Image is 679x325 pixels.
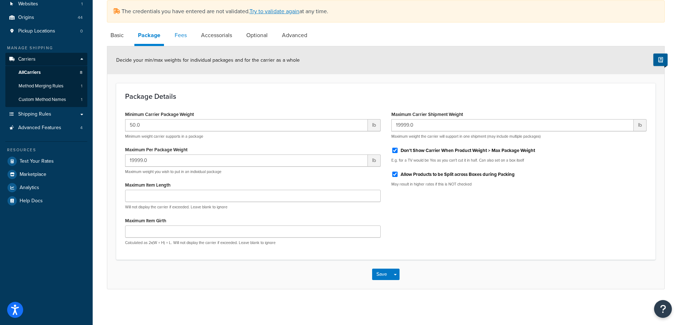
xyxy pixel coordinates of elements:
[18,15,34,21] span: Origins
[81,97,82,103] span: 1
[81,1,83,7] span: 1
[5,168,87,181] a: Marketplace
[171,27,190,44] a: Fees
[5,80,87,93] li: Method Merging Rules
[5,53,87,107] li: Carriers
[368,154,381,167] span: lb
[18,111,51,117] span: Shipping Rules
[20,198,43,204] span: Help Docs
[5,108,87,121] a: Shipping Rules
[391,134,647,139] p: Maximum weight the carrier will support in one shipment (may include multiple packages)
[80,70,82,76] span: 8
[18,56,36,62] span: Carriers
[391,182,647,187] p: May result in higher rates if this is NOT checked
[372,269,391,280] button: Save
[80,125,83,131] span: 4
[19,70,41,76] span: All Carriers
[134,27,164,46] a: Package
[20,185,39,191] span: Analytics
[18,125,61,131] span: Advanced Features
[5,25,87,38] a: Pickup Locations0
[250,7,299,15] a: Try to validate again
[401,147,535,154] label: Don't Show Carrier When Product Weight > Max Package Weight
[5,155,87,168] a: Test Your Rates
[5,25,87,38] li: Pickup Locations
[5,194,87,207] a: Help Docs
[5,45,87,51] div: Manage Shipping
[653,54,668,66] button: Show Help Docs
[5,66,87,79] a: AllCarriers8
[401,171,515,178] label: Allow Products to be Split across Boxes during Packing
[5,181,87,194] a: Analytics
[5,11,87,24] a: Origins44
[243,27,271,44] a: Optional
[125,204,381,210] p: Will not display the carrier if exceeded. Leave blank to ignore
[122,7,328,15] span: The credentials you have entered are not validated. at any time.
[125,134,381,139] p: Minimum weight carrier supports in a package
[125,147,187,152] label: Maximum Per Package Weight
[654,300,672,318] button: Open Resource Center
[125,218,166,223] label: Maximum Item Girth
[125,182,170,188] label: Maximum Item Length
[197,27,236,44] a: Accessorials
[5,53,87,66] a: Carriers
[80,28,83,34] span: 0
[125,112,194,117] label: Minimum Carrier Package Weight
[20,172,46,178] span: Marketplace
[125,240,381,245] p: Calculated as 2x(W + H) + L. Will not display the carrier if exceeded. Leave blank to ignore
[368,119,381,131] span: lb
[19,83,63,89] span: Method Merging Rules
[5,93,87,106] a: Custom Method Names1
[78,15,83,21] span: 44
[391,112,463,117] label: Maximum Carrier Shipment Weight
[20,158,54,164] span: Test Your Rates
[19,97,66,103] span: Custom Method Names
[5,80,87,93] a: Method Merging Rules1
[116,56,300,64] span: Decide your min/max weights for individual packages and for the carrier as a whole
[107,27,127,44] a: Basic
[634,119,647,131] span: lb
[125,169,381,174] p: Maximum weight you wish to put in an individual package
[5,121,87,134] li: Advanced Features
[5,147,87,153] div: Resources
[81,83,82,89] span: 1
[18,28,55,34] span: Pickup Locations
[18,1,38,7] span: Websites
[5,121,87,134] a: Advanced Features4
[5,93,87,106] li: Custom Method Names
[278,27,311,44] a: Advanced
[125,92,647,100] h3: Package Details
[391,158,647,163] p: E.g. for a TV would be Yes as you can't cut it in half. Can also set on a box itself
[5,11,87,24] li: Origins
